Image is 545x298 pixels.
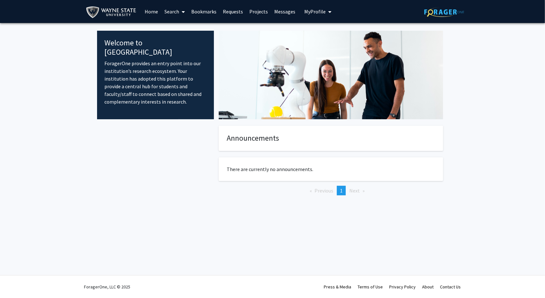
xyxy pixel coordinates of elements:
[105,38,207,57] h4: Welcome to [GEOGRAPHIC_DATA]
[271,0,299,23] a: Messages
[219,186,443,195] ul: Pagination
[227,134,435,143] h4: Announcements
[84,276,131,298] div: ForagerOne, LLC © 2025
[440,284,461,290] a: Contact Us
[86,5,139,20] img: Wayne State University Logo
[5,269,27,293] iframe: Chat
[324,284,352,290] a: Press & Media
[246,0,271,23] a: Projects
[219,31,443,119] img: Cover Image
[422,284,434,290] a: About
[188,0,220,23] a: Bookmarks
[141,0,161,23] a: Home
[105,59,207,106] p: ForagerOne provides an entry point into our institution’s research ecosystem. Your institution ha...
[349,187,360,194] span: Next
[304,8,326,15] span: My Profile
[390,284,416,290] a: Privacy Policy
[161,0,188,23] a: Search
[358,284,383,290] a: Terms of Use
[340,187,343,194] span: 1
[227,165,435,173] p: There are currently no announcements.
[424,7,464,17] img: ForagerOne Logo
[220,0,246,23] a: Requests
[314,187,333,194] span: Previous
